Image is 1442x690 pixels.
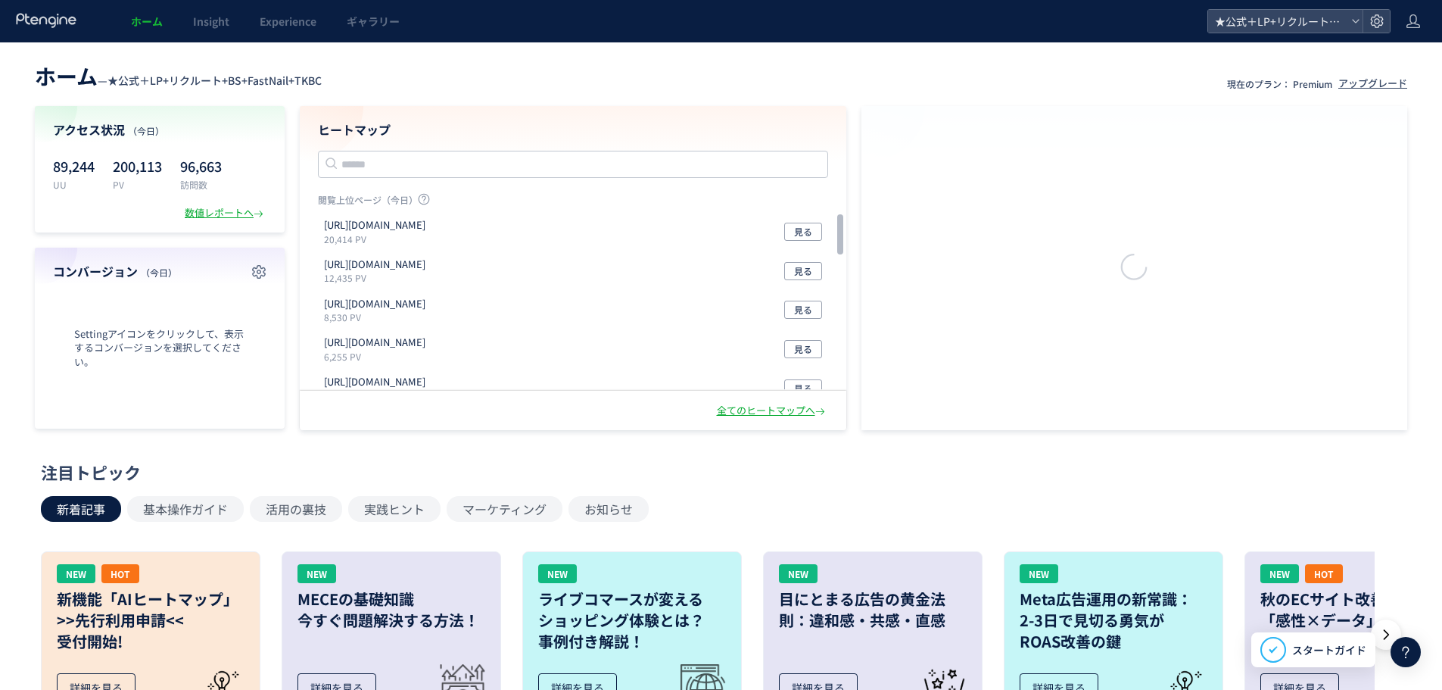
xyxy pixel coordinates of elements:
[794,223,812,241] span: 見る
[35,61,98,91] span: ホーム
[324,297,425,311] p: https://fastnail.app/search/result
[347,14,400,29] span: ギャラリー
[324,218,425,233] p: https://fastnail.app
[324,350,431,363] p: 6,255 PV
[318,193,828,212] p: 閲覧上位ページ（今日）
[1338,76,1407,91] div: アップグレード
[324,336,425,350] p: https://tcb-beauty.net/menu/coupon_october
[127,496,244,522] button: 基本操作ガイド
[779,564,818,583] div: NEW
[53,178,95,191] p: UU
[568,496,649,522] button: お知らせ
[324,233,431,245] p: 20,414 PV
[447,496,562,522] button: マーケティング
[128,124,164,137] span: （今日）
[35,61,322,91] div: —
[185,206,266,220] div: 数値レポートへ
[784,379,822,398] button: 見る
[1020,564,1058,583] div: NEW
[348,496,441,522] button: 実践ヒント
[1292,642,1366,658] span: スタートガイド
[250,496,342,522] button: 活用の裏技
[784,223,822,241] button: 見る
[324,258,425,272] p: https://tcb-beauty.net/menu/bnls-diet
[784,340,822,358] button: 見る
[1020,589,1207,652] h3: Meta広告運用の新常識： 2-3日で見切る勇気が ROAS改善の鍵
[260,14,316,29] span: Experience
[784,301,822,319] button: 見る
[53,263,266,280] h4: コンバージョン
[324,271,431,284] p: 12,435 PV
[141,266,177,279] span: （今日）
[41,461,1394,484] div: 注目トピック
[794,262,812,280] span: 見る
[101,564,139,583] div: HOT
[324,375,425,389] p: https://t-c-b-biyougeka.com
[57,564,95,583] div: NEW
[324,389,431,402] p: 4,331 PV
[318,121,828,139] h4: ヒートマップ
[1210,10,1345,33] span: ★公式＋LP+リクルート+BS+FastNail+TKBC
[538,589,726,652] h3: ライブコマースが変える ショッピング体験とは？ 事例付き解説！
[131,14,163,29] span: ホーム
[297,564,336,583] div: NEW
[53,327,266,370] span: Settingアイコンをクリックして、表示するコンバージョンを選択してください。
[57,589,244,652] h3: 新機能「AIヒートマップ」 >>先行利用申請<< 受付開始!
[180,154,222,178] p: 96,663
[107,73,322,88] span: ★公式＋LP+リクルート+BS+FastNail+TKBC
[297,589,485,631] h3: MECEの基礎知識 今すぐ問題解決する方法！
[717,404,828,418] div: 全てのヒートマップへ
[779,589,967,631] h3: 目にとまる広告の黄金法則：違和感・共感・直感
[784,262,822,280] button: 見る
[180,178,222,191] p: 訪問数
[41,496,121,522] button: 新着記事
[1305,564,1343,583] div: HOT
[794,301,812,319] span: 見る
[538,564,577,583] div: NEW
[1260,564,1299,583] div: NEW
[794,379,812,398] span: 見る
[113,154,162,178] p: 200,113
[324,311,431,323] p: 8,530 PV
[113,178,162,191] p: PV
[53,121,266,139] h4: アクセス状況
[53,154,95,178] p: 89,244
[794,340,812,358] span: 見る
[193,14,229,29] span: Insight
[1227,77,1332,90] p: 現在のプラン： Premium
